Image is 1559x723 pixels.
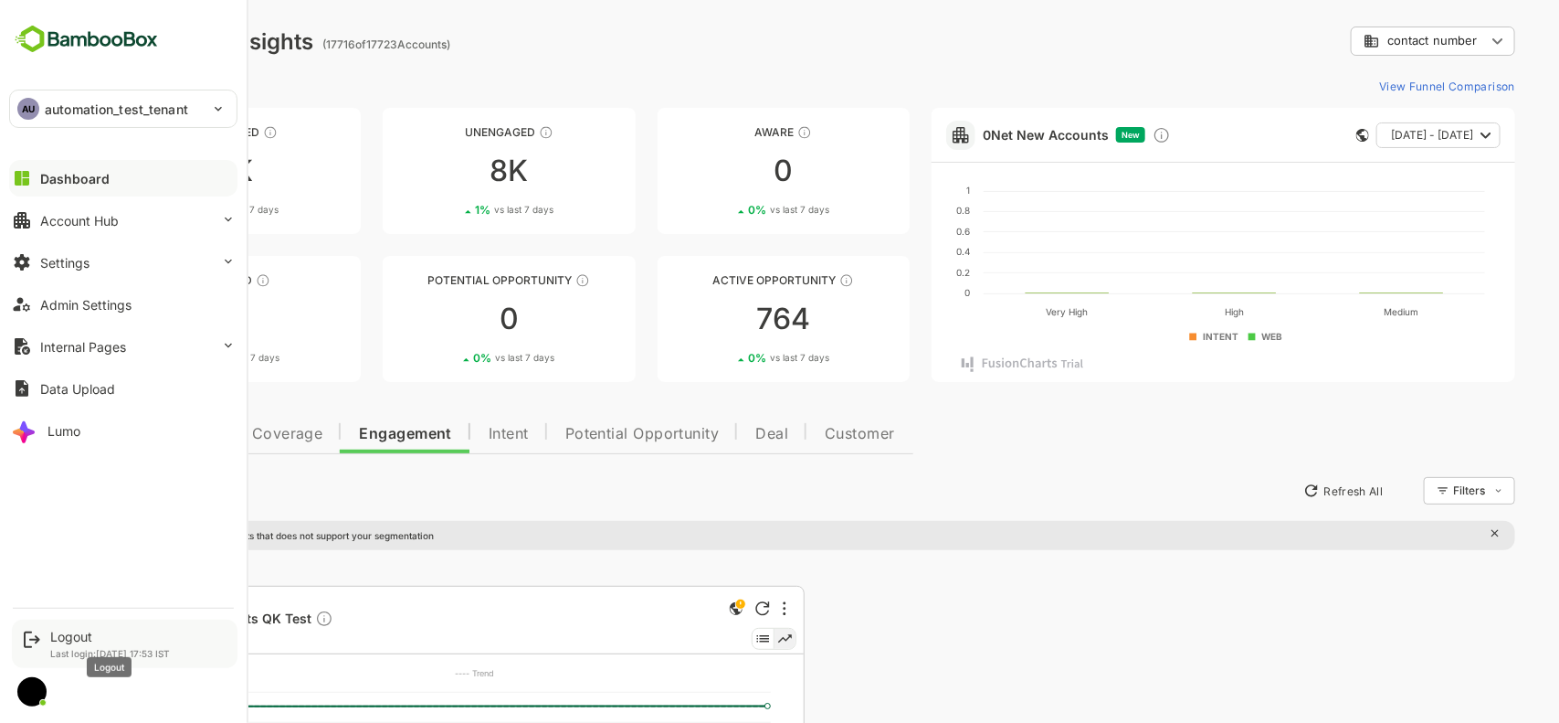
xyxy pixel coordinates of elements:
a: EngagedThese accounts are warm, further nurturing would qualify them to MQAs00%vs last 7 days [44,256,297,382]
div: This card does not support filter and segments [1292,129,1305,142]
div: Data Upload [40,381,115,397]
a: UnreachedThese accounts have not been engaged with for a defined time period9K1%vs last 7 days [44,108,297,234]
div: These accounts have not been engaged with for a defined time period [199,125,214,140]
div: Filters [1389,484,1422,497]
span: Potential Opportunity [501,427,656,441]
button: Refresh All [1231,476,1327,505]
div: 1 % [411,203,490,217]
div: Unengaged [319,125,572,139]
div: Admin Settings [40,297,132,313]
text: 0 [901,287,906,298]
button: Lumo [9,412,237,449]
div: Refresh [691,601,706,616]
div: 764 [594,304,847,334]
button: Data Upload [9,370,237,407]
text: 1 [902,185,906,196]
span: Engagement [295,427,388,441]
div: contact number [1287,24,1451,59]
div: 9K [44,156,297,186]
div: Settings [40,255,90,271]
div: 0 % [409,351,490,365]
div: Active Opportunity [594,273,847,287]
text: Medium [1321,306,1355,317]
div: These accounts have open opportunities which might be at any of the Sales Stages [775,273,790,288]
div: Discover new ICP-fit accounts showing engagement — via intent surges, anonymous website visits, L... [1089,126,1107,144]
button: Admin Settings [9,286,237,323]
button: [DATE] - [DATE] [1312,122,1437,148]
span: vs last 7 days [431,351,490,365]
div: 0 [44,304,297,334]
text: WEB [1198,331,1219,342]
div: 0 [594,156,847,186]
div: Dashboard [40,171,110,186]
div: Filters [1387,474,1451,507]
button: View Funnel Comparison [1308,71,1451,101]
span: Customer [761,427,831,441]
div: Account Hub [40,213,119,229]
div: These accounts have not shown enough engagement and need nurturing [475,125,490,140]
p: Last login: [DATE] 17:53 IST [50,648,170,659]
p: automation_test_tenant [45,100,188,119]
span: Deal [691,427,724,441]
a: 0Net New Accounts [919,127,1045,143]
div: Lumo [47,423,80,439]
div: 0 % [684,351,765,365]
button: Account Hub [9,202,237,239]
text: 0.4 [892,246,906,257]
div: This is a global insight. Segment selection is not applicable for this view [661,598,683,622]
text: ---- Trend [391,668,430,678]
text: 0.8 [892,205,906,216]
span: vs last 7 days [155,203,215,217]
text: High [1161,306,1180,318]
a: AwareThese accounts have just entered the buying cycle and need further nurturing00%vs last 7 days [594,108,847,234]
span: vs last 7 days [706,351,765,365]
div: Logout [50,629,170,644]
div: 8K [319,156,572,186]
text: 0.6 [892,226,906,237]
div: Internal Pages [40,339,126,355]
button: Settings [9,244,237,281]
div: Dashboard Insights [44,28,249,55]
div: 0 % [684,203,765,217]
div: Potential Opportunity [319,273,572,287]
span: vs last 7 days [706,203,765,217]
div: More [719,601,722,616]
ag: ( 17716 of 17723 Accounts) [258,37,386,51]
div: AU [17,98,39,120]
img: BambooboxFullLogoMark.5f36c76dfaba33ec1ec1367b70bb1252.svg [9,22,163,57]
div: These accounts have just entered the buying cycle and need further nurturing [733,125,748,140]
span: 17716 Accounts QK Test [97,610,269,631]
div: AUautomation_test_tenant [10,90,237,127]
div: Engaged [44,273,297,287]
a: Potential OpportunityThese accounts are MQAs and can be passed on to Inside Sales00%vs last 7 days [319,256,572,382]
a: 17716 Accounts QK TestDescription not present [97,610,277,631]
button: Dashboard [9,160,237,197]
div: contact number [1300,33,1422,49]
text: 20K [85,687,100,697]
div: Unreached [44,125,297,139]
text: Very High [983,306,1025,318]
span: Data Quality and Coverage [62,427,258,441]
button: Internal Pages [9,328,237,365]
span: [DATE] - [DATE] [1327,123,1409,147]
span: Intent [425,427,465,441]
a: Active OpportunityThese accounts have open opportunities which might be at any of the Sales Stage... [594,256,847,382]
span: vs last 7 days [430,203,490,217]
span: New [1058,130,1076,140]
button: New Insights [44,474,177,507]
span: vs last 7 days [156,351,216,365]
div: These accounts are warm, further nurturing would qualify them to MQAs [192,273,206,288]
span: contact number [1323,34,1414,48]
a: UnengagedThese accounts have not shown enough engagement and need nurturing8K1%vs last 7 days [319,108,572,234]
div: 0 % [134,351,216,365]
div: 0 [319,304,572,334]
div: Aware [594,125,847,139]
div: These accounts are MQAs and can be passed on to Inside Sales [511,273,526,288]
div: 1 % [136,203,215,217]
div: Description not present [251,610,269,631]
p: There are global insights that does not support your segmentation [79,530,370,541]
text: 0.2 [892,267,906,278]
